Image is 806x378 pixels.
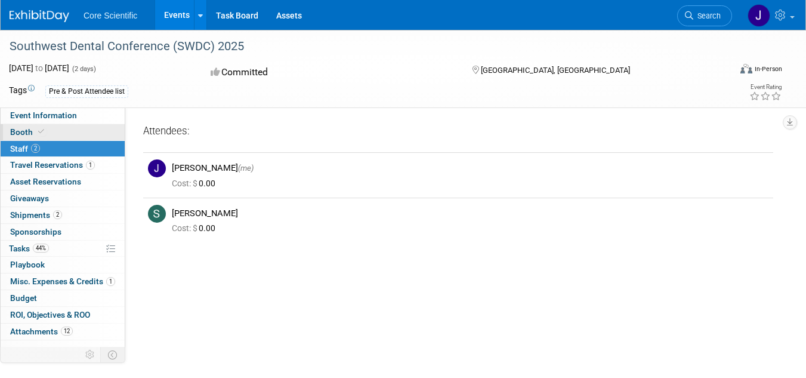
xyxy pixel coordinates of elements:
[677,5,732,26] a: Search
[84,11,137,20] span: Core Scientific
[172,162,768,174] div: [PERSON_NAME]
[10,327,73,336] span: Attachments
[45,85,128,98] div: Pre & Post Attendee list
[10,110,77,120] span: Event Information
[148,205,166,223] img: S.jpg
[754,64,782,73] div: In-Person
[148,159,166,177] img: J.jpg
[143,124,773,140] div: Attendees:
[1,190,125,207] a: Giveaways
[9,244,49,253] span: Tasks
[172,179,199,188] span: Cost: $
[101,347,125,362] td: Toggle Event Tabs
[238,164,254,173] span: (me)
[38,128,44,135] i: Booth reservation complete
[10,10,69,22] img: ExhibitDay
[1,307,125,323] a: ROI, Objectives & ROO
[207,62,453,83] div: Committed
[172,208,768,219] div: [PERSON_NAME]
[10,177,81,186] span: Asset Reservations
[10,210,62,220] span: Shipments
[172,179,220,188] span: 0.00
[61,327,73,336] span: 12
[693,11,721,20] span: Search
[1,124,125,140] a: Booth
[10,276,115,286] span: Misc. Expenses & Credits
[10,310,90,319] span: ROI, Objectives & ROO
[740,64,752,73] img: Format-Inperson.png
[10,160,95,170] span: Travel Reservations
[668,62,782,80] div: Event Format
[33,244,49,253] span: 44%
[33,63,45,73] span: to
[1,257,125,273] a: Playbook
[10,260,45,269] span: Playbook
[1,241,125,257] a: Tasks44%
[1,157,125,173] a: Travel Reservations1
[10,127,47,137] span: Booth
[1,273,125,290] a: Misc. Expenses & Credits1
[1,174,125,190] a: Asset Reservations
[106,277,115,286] span: 1
[172,223,220,233] span: 0.00
[1,324,125,340] a: Attachments12
[9,84,35,98] td: Tags
[10,193,49,203] span: Giveaways
[9,63,69,73] span: [DATE] [DATE]
[8,343,27,353] span: more
[31,144,40,153] span: 2
[1,340,125,357] a: more
[5,36,717,57] div: Southwest Dental Conference (SWDC) 2025
[10,293,37,303] span: Budget
[172,223,199,233] span: Cost: $
[53,210,62,219] span: 2
[80,347,101,362] td: Personalize Event Tab Strip
[10,227,61,236] span: Sponsorships
[1,290,125,306] a: Budget
[749,84,782,90] div: Event Rating
[1,207,125,223] a: Shipments2
[481,66,630,75] span: [GEOGRAPHIC_DATA], [GEOGRAPHIC_DATA]
[86,161,95,170] span: 1
[10,144,40,153] span: Staff
[1,141,125,157] a: Staff2
[1,224,125,240] a: Sponsorships
[1,107,125,124] a: Event Information
[71,65,96,73] span: (2 days)
[748,4,770,27] img: Jordan McCullough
